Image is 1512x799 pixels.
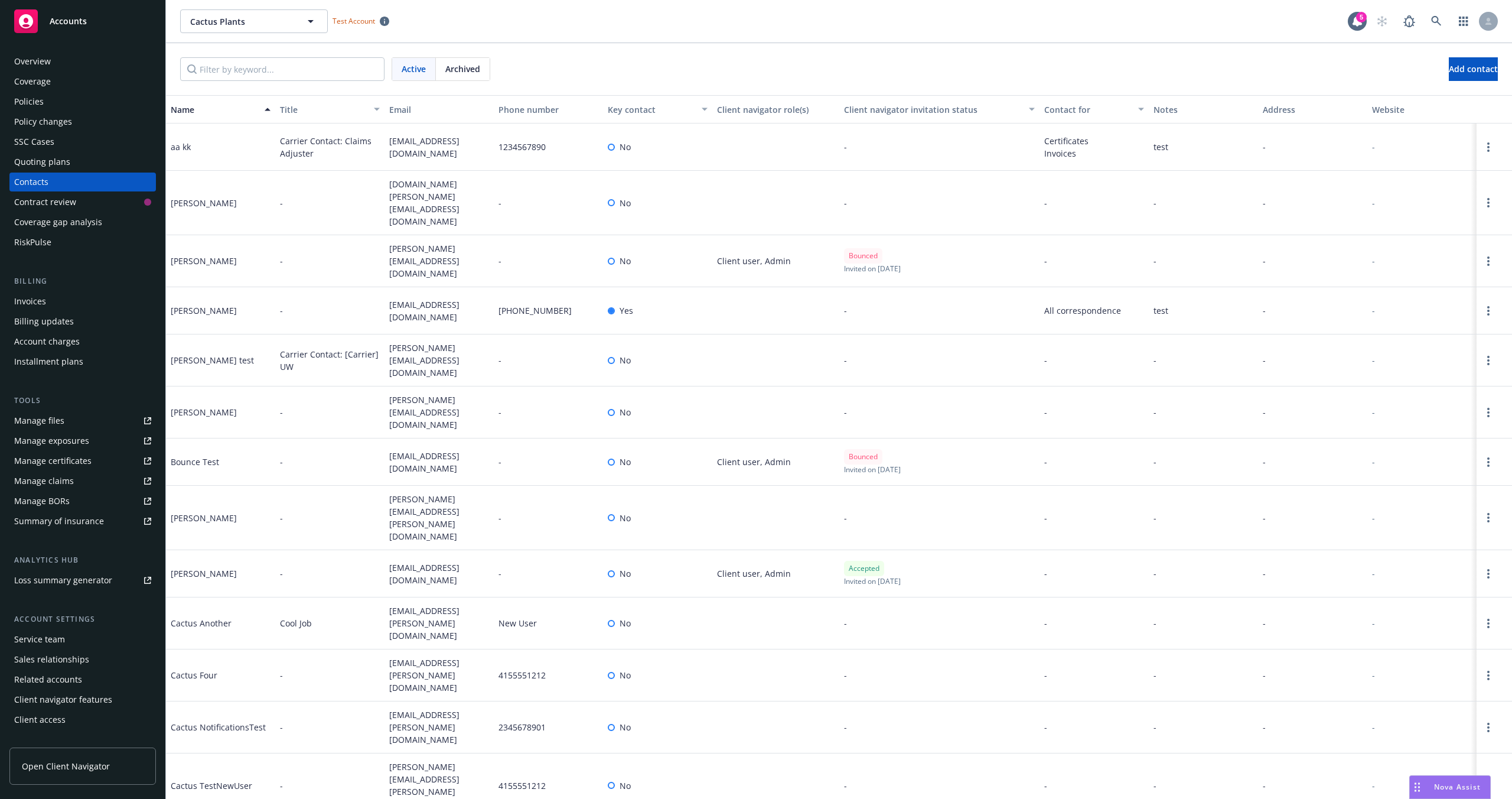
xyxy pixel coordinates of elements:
a: Client navigator features [9,690,156,709]
div: 5 [1356,12,1367,22]
span: No [620,456,631,468]
span: Test Account [333,16,375,26]
span: - [844,141,847,153]
span: - [1263,669,1266,681]
span: No [620,617,631,629]
span: test [1153,304,1168,317]
span: 2345678901 [498,721,546,733]
span: - [1153,512,1156,524]
div: Name [171,103,258,116]
a: Policy changes [9,112,156,131]
div: - [1372,669,1375,681]
span: - [1263,567,1266,580]
div: - [1372,197,1375,209]
button: Cactus Plants [180,9,328,33]
span: - [280,512,283,524]
span: Active [402,63,426,75]
span: - [1044,669,1047,681]
span: - [1263,197,1266,209]
a: Open options [1481,254,1495,268]
div: Manage exposures [14,431,89,450]
span: Nova Assist [1434,782,1481,792]
a: Client access [9,710,156,729]
span: All correspondence [1044,304,1144,317]
span: [EMAIL_ADDRESS][DOMAIN_NAME] [389,450,489,475]
a: Manage claims [9,472,156,491]
span: - [1044,512,1047,524]
div: Drag to move [1410,776,1425,798]
span: Certificates [1044,135,1144,147]
a: RiskPulse [9,233,156,252]
span: - [844,406,847,418]
span: - [498,197,501,209]
span: - [1263,456,1266,468]
span: - [1263,512,1266,524]
span: - [1044,456,1047,468]
span: Invited on [DATE] [844,264,901,274]
button: Add contact [1449,57,1498,81]
button: Contact for [1039,95,1149,124]
span: - [844,721,847,733]
span: - [498,255,501,267]
div: - [1372,141,1375,153]
div: Notes [1153,103,1253,116]
span: - [280,779,283,792]
div: Service team [14,630,65,649]
span: - [1263,779,1266,792]
span: - [1044,406,1047,418]
span: 4155551212 [498,669,546,681]
span: - [844,197,847,209]
span: - [844,669,847,681]
a: Manage certificates [9,452,156,470]
div: Contacts [14,173,48,191]
div: Key contact [608,103,695,116]
div: Client navigator invitation status [844,103,1022,116]
span: - [1263,141,1266,153]
a: Switch app [1452,9,1475,33]
span: - [498,567,501,580]
div: [PERSON_NAME] [171,255,237,267]
span: No [620,721,631,733]
span: - [1044,721,1047,733]
span: Carrier Contact: [Carrier] UW [280,348,380,373]
div: Client navigator features [14,690,112,709]
span: - [280,669,283,681]
div: - [1372,304,1375,317]
span: - [1044,567,1047,580]
button: Client navigator invitation status [839,95,1039,124]
span: - [498,512,501,524]
span: [PERSON_NAME][EMAIL_ADDRESS][DOMAIN_NAME] [389,342,489,379]
a: SSC Cases [9,132,156,151]
span: - [1153,255,1156,267]
div: Overview [14,52,51,71]
a: Summary of insurance [9,512,156,531]
span: Client user, Admin [717,567,791,580]
span: No [620,406,631,418]
span: - [1263,304,1266,317]
div: [PERSON_NAME] [171,304,237,317]
div: - [1372,255,1375,267]
a: Open options [1481,616,1495,631]
span: - [1044,779,1047,792]
span: - [1044,255,1047,267]
div: Client navigator role(s) [717,103,835,116]
span: No [620,779,631,792]
div: Installment plans [14,352,83,371]
span: - [1263,354,1266,366]
span: - [1263,721,1266,733]
div: Bounce Test [171,456,219,468]
span: Cool Job [280,617,312,629]
a: Policies [9,92,156,111]
button: Nova Assist [1409,775,1491,799]
span: - [280,456,283,468]
span: [EMAIL_ADDRESS][DOMAIN_NAME] [389,135,489,160]
a: Open options [1481,567,1495,581]
a: Related accounts [9,670,156,689]
span: - [1263,617,1266,629]
span: Carrier Contact: Claims Adjuster [280,135,380,160]
span: [PHONE_NUMBER] [498,304,572,317]
span: [EMAIL_ADDRESS][DOMAIN_NAME] [389,298,489,323]
a: Open options [1481,304,1495,318]
div: - [1372,354,1375,366]
span: - [1153,721,1156,733]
